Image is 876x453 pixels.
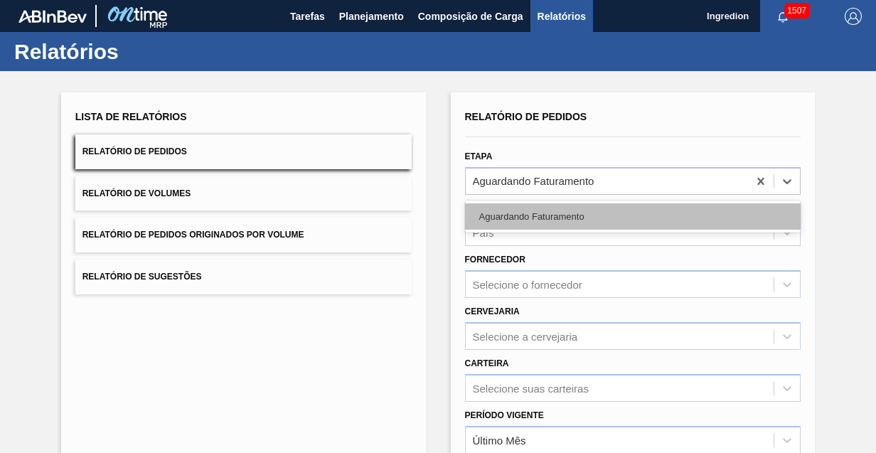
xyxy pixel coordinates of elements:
h1: Relatórios [14,43,267,60]
span: Relatório de Sugestões [82,272,202,282]
label: Fornecedor [465,255,525,265]
label: Período Vigente [465,410,544,420]
div: Selecione a cervejaria [473,330,578,342]
img: Logout [845,8,862,25]
button: Relatório de Pedidos Originados por Volume [75,218,412,252]
label: Carteira [465,358,509,368]
label: Etapa [465,151,493,161]
span: Relatório de Pedidos [82,146,187,156]
img: TNhmsLtSVTkK8tSr43FrP2fwEKptu5GPRR3wAAAABJRU5ErkJggg== [18,10,87,23]
span: Composição de Carga [418,8,523,25]
div: Último Mês [473,434,526,446]
span: Tarefas [290,8,325,25]
span: 1507 [784,3,809,18]
span: Relatório de Pedidos Originados por Volume [82,230,304,240]
div: Aguardando Faturamento [465,203,801,230]
div: Selecione o fornecedor [473,279,582,291]
span: Lista de Relatórios [75,111,187,122]
button: Relatório de Pedidos [75,134,412,169]
button: Relatório de Sugestões [75,260,412,294]
span: Relatório de Pedidos [465,111,587,122]
button: Notificações [760,6,806,26]
span: Planejamento [339,8,404,25]
span: Relatório de Volumes [82,188,191,198]
label: Cervejaria [465,307,520,316]
span: Relatórios [538,8,586,25]
div: País [473,227,494,239]
div: Selecione suas carteiras [473,382,589,394]
button: Relatório de Volumes [75,176,412,211]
